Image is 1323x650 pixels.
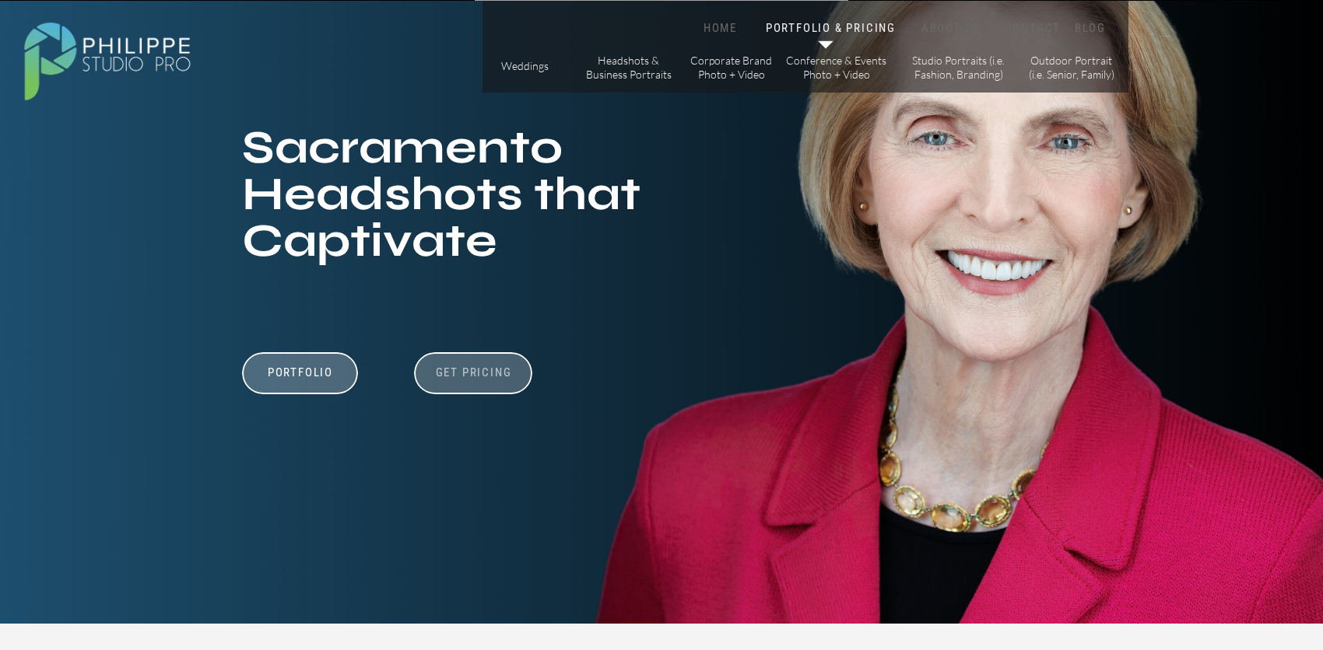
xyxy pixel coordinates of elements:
[1071,21,1110,36] a: BLOG
[584,54,672,81] a: Headshots & Business Portraits
[1027,54,1115,81] a: Outdoor Portrait (i.e. Senior, Family)
[687,54,775,81] a: Corporate Brand Photo + Video
[906,54,1011,81] a: Studio Portraits (i.e. Fashion, Branding)
[785,54,887,81] a: Conference & Events Photo + Video
[1001,21,1065,36] a: CONTACT
[242,124,679,279] h1: Sacramento Headshots that Captivate
[918,21,984,36] a: ABOUT US
[687,21,753,36] a: HOME
[247,365,354,395] a: Portfolio
[430,365,517,384] a: Get Pricing
[763,21,899,36] a: PORTFOLIO & PRICING
[497,59,553,75] a: Weddings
